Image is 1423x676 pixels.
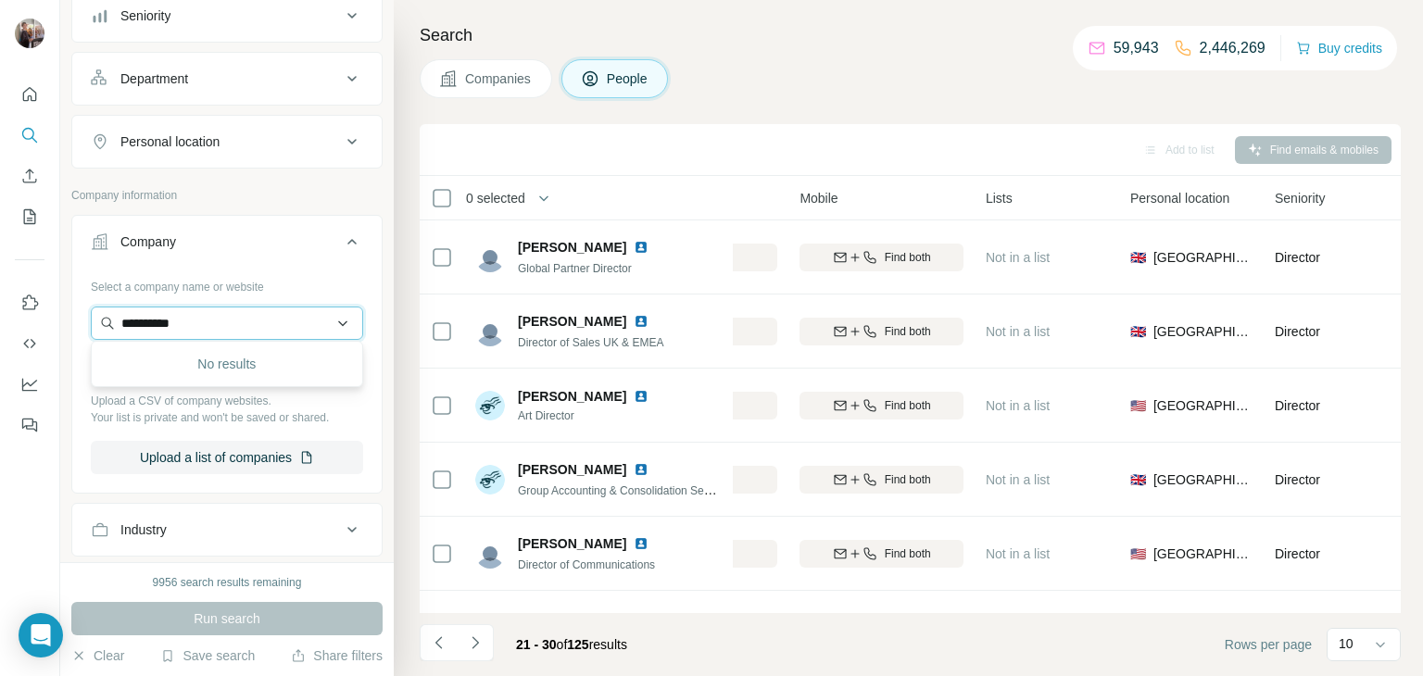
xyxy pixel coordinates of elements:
p: Your list is private and won't be saved or shared. [91,409,363,426]
span: Not in a list [986,546,1050,561]
button: Find both [800,244,963,271]
span: 0 selected [466,189,525,207]
p: 2,446,269 [1200,37,1266,59]
span: [GEOGRAPHIC_DATA] [1153,470,1253,489]
img: LinkedIn logo [634,611,649,626]
span: Art Director [518,407,671,424]
span: results [516,637,627,652]
button: Upload a list of companies [91,441,363,474]
span: Not in a list [986,398,1050,413]
div: 9956 search results remaining [153,574,302,591]
img: Avatar [475,243,505,272]
span: 🇺🇸 [1130,396,1146,415]
button: Share filters [291,646,383,665]
span: Lists [986,189,1013,207]
span: Director [1275,324,1320,339]
span: Global Partner Director [518,262,632,275]
div: Open Intercom Messenger [19,613,63,657]
span: Director of Communications [518,558,655,571]
span: Group Accounting & Consolidation Senior Director [518,482,764,497]
span: [GEOGRAPHIC_DATA] [1153,248,1253,267]
img: Avatar [475,613,505,643]
button: Navigate to next page [457,624,494,661]
span: Find both [885,323,931,340]
button: Dashboard [15,368,44,401]
img: Avatar [475,391,505,420]
span: 🇬🇧 [1130,322,1146,341]
img: Avatar [475,539,505,569]
span: [PERSON_NAME] [518,460,626,479]
div: Personal location [120,132,220,151]
img: Avatar [475,465,505,494]
button: Clear [71,646,124,665]
span: Rows per page [1225,635,1312,654]
span: Director [1275,546,1320,561]
button: Quick start [15,78,44,111]
button: Find both [800,466,963,494]
div: Seniority [120,6,170,25]
span: Find both [885,249,931,266]
button: Industry [72,507,382,552]
span: 🇬🇧 [1130,470,1146,489]
button: Save search [160,646,255,665]
button: Use Surfe API [15,327,44,360]
button: Buy credits [1296,35,1382,61]
button: Navigate to previous page [420,624,457,661]
div: Department [120,69,188,88]
img: LinkedIn logo [634,536,649,551]
span: Not in a list [986,324,1050,339]
span: Director [1275,472,1320,487]
p: 10 [1339,634,1354,653]
p: 59,943 [1114,37,1159,59]
span: [GEOGRAPHIC_DATA] [1153,322,1253,341]
span: Personal location [1130,189,1229,207]
button: Find both [800,392,963,419]
span: Director [1275,398,1320,413]
p: Upload a CSV of company websites. [91,393,363,409]
span: Companies [465,69,533,88]
span: Not in a list [986,472,1050,487]
button: Department [72,56,382,101]
img: LinkedIn logo [634,462,649,477]
span: 🇬🇧 [1130,248,1146,267]
span: of [557,637,568,652]
span: [GEOGRAPHIC_DATA] [1153,396,1253,415]
h4: Search [420,22,1401,48]
button: Use Surfe on LinkedIn [15,286,44,319]
span: Not in a list [986,250,1050,265]
div: Industry [120,520,167,539]
img: Avatar [475,317,505,346]
span: [PERSON_NAME] [518,534,626,553]
span: Director of Sales UK & EMEA [518,336,663,349]
img: Avatar [15,19,44,48]
span: Kosmas Stocking [518,609,626,628]
button: Find both [800,318,963,345]
span: 🇺🇸 [1130,545,1146,563]
button: My lists [15,200,44,233]
span: Seniority [1275,189,1325,207]
span: Find both [885,397,931,414]
img: LinkedIn logo [634,389,649,404]
span: Mobile [800,189,837,207]
button: Feedback [15,408,44,442]
span: [GEOGRAPHIC_DATA] [1153,545,1253,563]
span: Director [1275,250,1320,265]
span: 125 [567,637,588,652]
span: [PERSON_NAME] [518,387,626,406]
span: Find both [885,471,931,488]
p: Company information [71,187,383,204]
button: Search [15,119,44,152]
div: Company [120,232,176,251]
button: Company [72,219,382,271]
div: No results [95,345,359,382]
span: [PERSON_NAME] [518,312,626,331]
span: 21 - 30 [516,637,557,652]
span: [PERSON_NAME] [518,238,626,257]
img: LinkedIn logo [634,314,649,329]
button: Find both [800,540,963,568]
button: Enrich CSV [15,159,44,193]
button: Personal location [72,119,382,164]
img: LinkedIn logo [634,240,649,255]
div: Select a company name or website [91,271,363,295]
span: People [607,69,649,88]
